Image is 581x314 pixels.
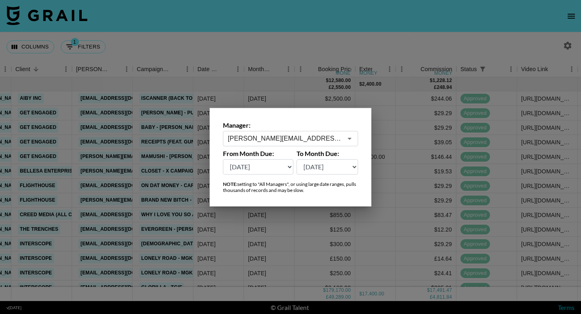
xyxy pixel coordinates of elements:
button: Open [344,133,355,144]
label: To Month Due: [297,150,358,158]
div: setting to "All Managers", or using large date ranges, pulls thousands of records and may be slow. [223,181,358,193]
label: From Month Due: [223,150,293,158]
strong: NOTE: [223,181,237,187]
label: Manager: [223,121,358,129]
